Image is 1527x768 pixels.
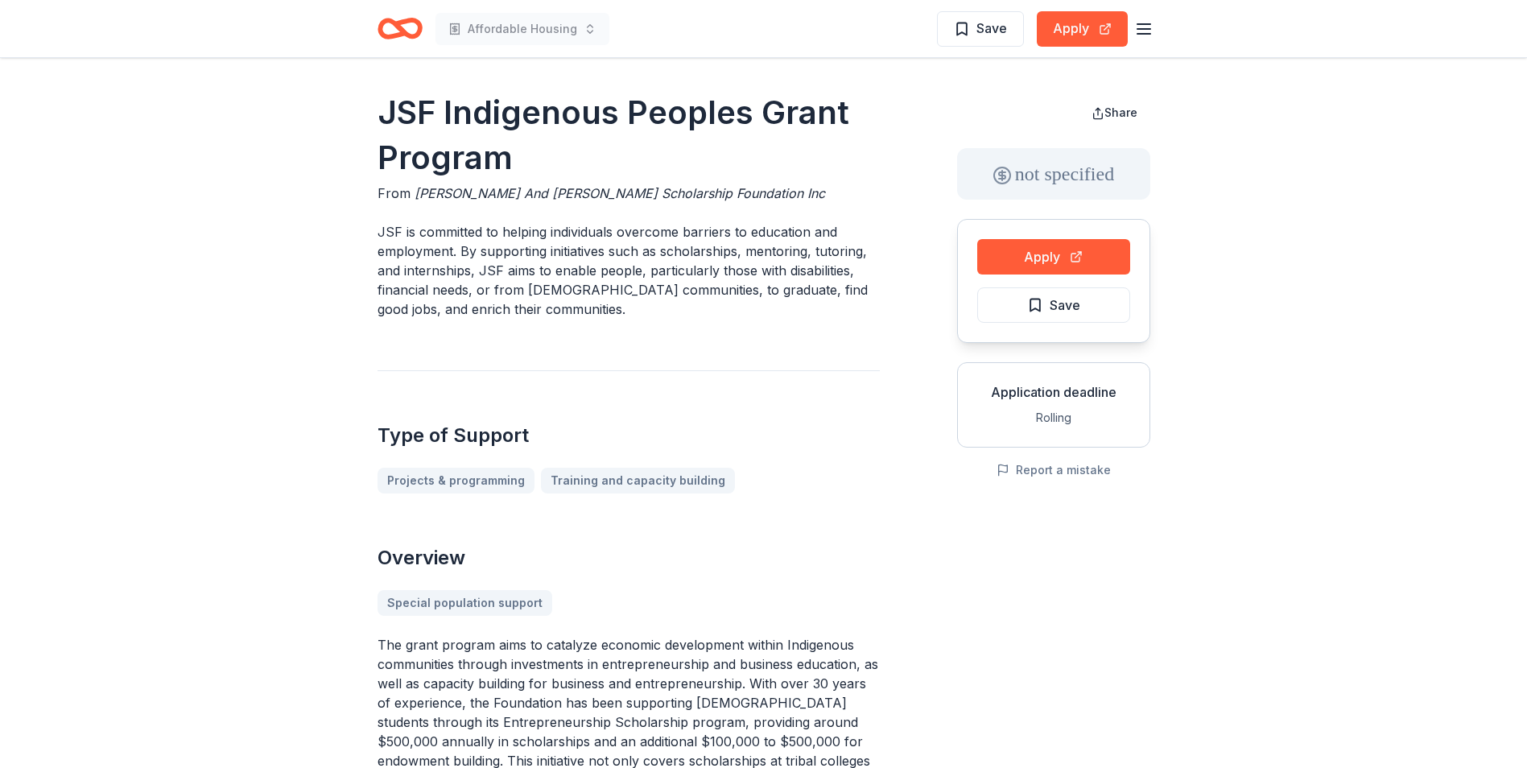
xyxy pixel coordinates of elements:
h2: Overview [378,545,880,571]
p: JSF is committed to helping individuals overcome barriers to education and employment. By support... [378,222,880,319]
span: Affordable Housing [468,19,577,39]
button: Report a mistake [997,460,1111,480]
button: Affordable Housing [435,13,609,45]
div: Application deadline [971,382,1137,402]
button: Apply [1037,11,1128,47]
button: Share [1079,97,1150,129]
span: [PERSON_NAME] And [PERSON_NAME] Scholarship Foundation Inc [415,185,825,201]
button: Save [937,11,1024,47]
span: Share [1104,105,1137,119]
button: Save [977,287,1130,323]
div: not specified [957,148,1150,200]
div: From [378,184,880,203]
a: Projects & programming [378,468,534,493]
h2: Type of Support [378,423,880,448]
h1: JSF Indigenous Peoples Grant Program [378,90,880,180]
a: Training and capacity building [541,468,735,493]
span: Save [976,18,1007,39]
span: Save [1050,295,1080,316]
button: Apply [977,239,1130,275]
div: Rolling [971,408,1137,427]
a: Home [378,10,423,47]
